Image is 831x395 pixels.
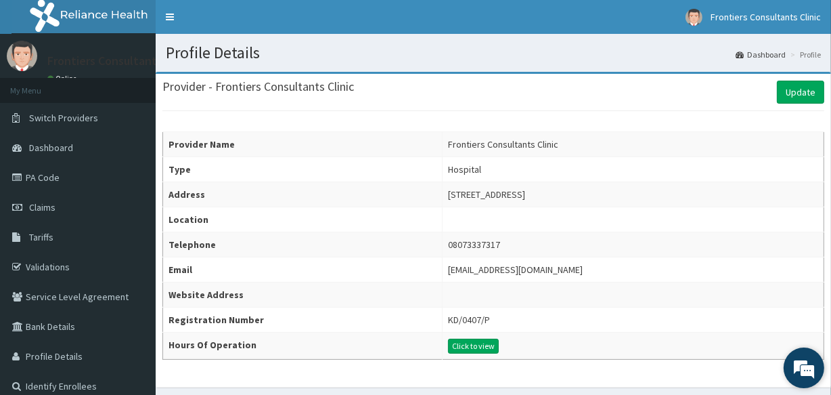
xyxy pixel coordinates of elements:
div: Hospital [448,163,481,176]
a: Online [47,74,80,83]
a: Update [777,81,824,104]
button: Click to view [448,339,499,354]
th: Provider Name [163,132,443,157]
div: Frontiers Consultants Clinic [448,138,558,151]
th: Hours Of Operation [163,333,443,360]
li: Profile [787,49,821,60]
th: Telephone [163,232,443,257]
th: Registration Number [163,308,443,333]
div: KD/0407/P [448,313,490,327]
span: Claims [29,201,55,213]
h1: Profile Details [166,44,821,62]
p: Frontiers Consultants Clinic [47,55,194,67]
div: 08073337317 [448,238,500,251]
th: Location [163,207,443,232]
th: Type [163,157,443,182]
a: Dashboard [736,49,786,60]
span: Dashboard [29,142,73,154]
span: Switch Providers [29,112,98,124]
span: Tariffs [29,231,53,243]
span: Frontiers Consultants Clinic [711,11,821,23]
img: User Image [686,9,702,26]
div: [STREET_ADDRESS] [448,188,525,201]
h3: Provider - Frontiers Consultants Clinic [162,81,354,93]
th: Email [163,257,443,283]
th: Website Address [163,283,443,308]
div: [EMAIL_ADDRESS][DOMAIN_NAME] [448,263,583,276]
img: User Image [7,41,37,71]
th: Address [163,182,443,207]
